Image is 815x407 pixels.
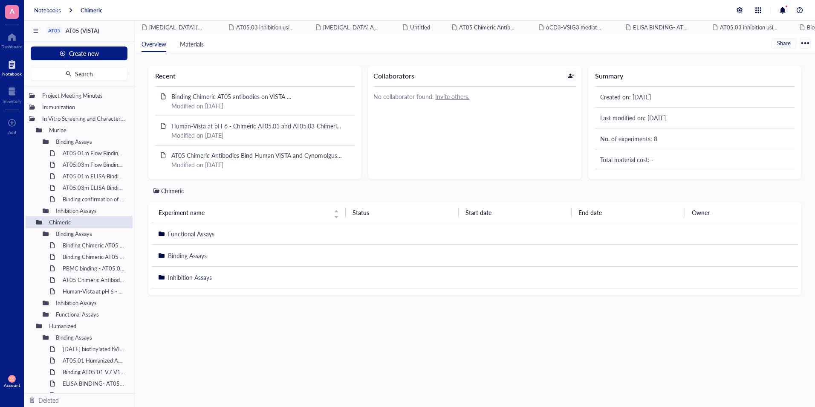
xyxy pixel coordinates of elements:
[59,378,129,390] div: ELISA BINDING- AT05.01 humanized V15 and AT05.01 Chimeric antibodies Binding to Cyno Vista [DATE]
[38,90,129,102] div: Project Meeting Minutes
[45,124,129,136] div: Murine
[59,355,129,366] div: AT05.01 Humanized Antibodies show high affinity binding to VISTA Transfected [MEDICAL_DATA] cells
[52,228,129,240] div: Binding Assays
[373,71,414,81] div: Collaborators
[168,273,212,282] span: Inhibition Assays
[45,216,129,228] div: Chimeric
[59,147,129,159] div: AT05.01m Flow Binding to THP-1 Cell Surface
[171,122,341,140] span: Human-Vista at pH 6 - Chimeric AT05.01 and AT05.03 Chimeric antibodies binding with high affinity
[38,395,59,405] div: Deleted
[59,251,129,263] div: Binding Chimeric AT05 antibodies on cell surface binding THP-1
[38,101,129,113] div: Immunization
[435,92,469,101] u: Invite others.
[142,40,166,48] span: Overview
[171,151,342,169] span: AT05 Chimeric Antibodies Bind Human VISTA and Cynomolgus VISTA with High Affinity. There is No Bi...
[31,67,127,81] button: Search
[161,186,184,195] div: Chimeric
[180,40,204,48] span: Materials
[66,26,99,35] span: AT05 (VISTA)
[59,182,129,194] div: AT05.03m ELISA Binding to Human, Cynomolgus and Mouse VISTA
[3,85,21,104] a: Inventory
[69,50,99,57] span: Create new
[168,230,214,238] span: Functional Assays
[52,136,129,148] div: Binding Assays
[48,28,60,34] div: AT05
[59,274,129,286] div: AT05 Chimeric Antibodies Bind Human VISTA and Cynomolgus VISTA with High Affinity. There is No Bi...
[31,47,127,60] button: Create new
[159,208,329,217] span: Experiment name
[777,39,791,47] span: Share
[600,92,789,102] div: Created on: [DATE]
[171,92,292,110] span: Binding Chimeric AT05 antibodies on VISTA Transfected [MEDICAL_DATA] cells
[572,202,685,223] th: End date
[171,101,350,110] div: Modified on [DATE]
[59,366,129,378] div: Binding AT05.01 V7 V15 Humanized Antibodies show high affinity binding to VISTA Transfected [MEDI...
[171,160,350,169] div: Modified on [DATE]
[459,202,572,223] th: Start date
[168,251,207,260] span: Binding Assays
[600,113,789,122] div: Last modified on: [DATE]
[45,320,129,332] div: Humanized
[52,205,129,217] div: Inhibition Assays
[171,131,350,140] div: Modified on [DATE]
[772,38,796,48] button: Share
[1,44,23,49] div: Dashboard
[2,58,22,76] a: Notebook
[59,239,129,251] div: Binding Chimeric AT05 antibodies on VISTA Transfected [MEDICAL_DATA] cells
[10,6,14,16] span: A
[346,202,459,223] th: Status
[10,377,14,381] span: SS
[59,343,129,355] div: [DATE] biotinylated hVISTA Avi-tag EC50 ELISA
[38,113,129,125] div: In Vitro Screening and Characterization
[52,297,129,309] div: Inhibition Assays
[1,30,23,49] a: Dashboard
[155,71,355,81] div: Recent
[8,130,16,135] div: Add
[34,6,61,14] a: Notebooks
[600,134,789,143] div: No. of experiments: 8
[75,70,93,77] span: Search
[59,285,129,297] div: Human-Vista at pH 6 - Chimeric AT05.01 and AT05.03 Chimeric antibodies binding with high affinity
[2,71,22,76] div: Notebook
[59,193,129,205] div: Binding confirmation of HMBD on H VISTA and M VISTA
[59,159,129,171] div: AT05.03m Flow Binding to THP-1 Cell Surface
[52,308,129,320] div: Functional Assays
[152,202,346,223] th: Experiment name
[4,383,20,388] div: Account
[59,170,129,182] div: AT05.01m ELISA Binding to Human, Cynomolgus and Mouse VISTA
[3,99,21,104] div: Inventory
[59,389,129,401] div: ELISA BINDING- AT05.01 humanized antibodies Binding to Human Vista
[595,71,795,81] div: Summary
[600,155,789,164] div: Total material cost: -
[685,202,798,223] th: Owner
[81,6,102,14] a: Chimeric
[52,331,129,343] div: Binding Assays
[373,92,576,101] div: No collaborator found.
[59,262,129,274] div: PBMC binding - AT05.01, 02, 03 Chimeric binding to Monocytes and T cells of PBMC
